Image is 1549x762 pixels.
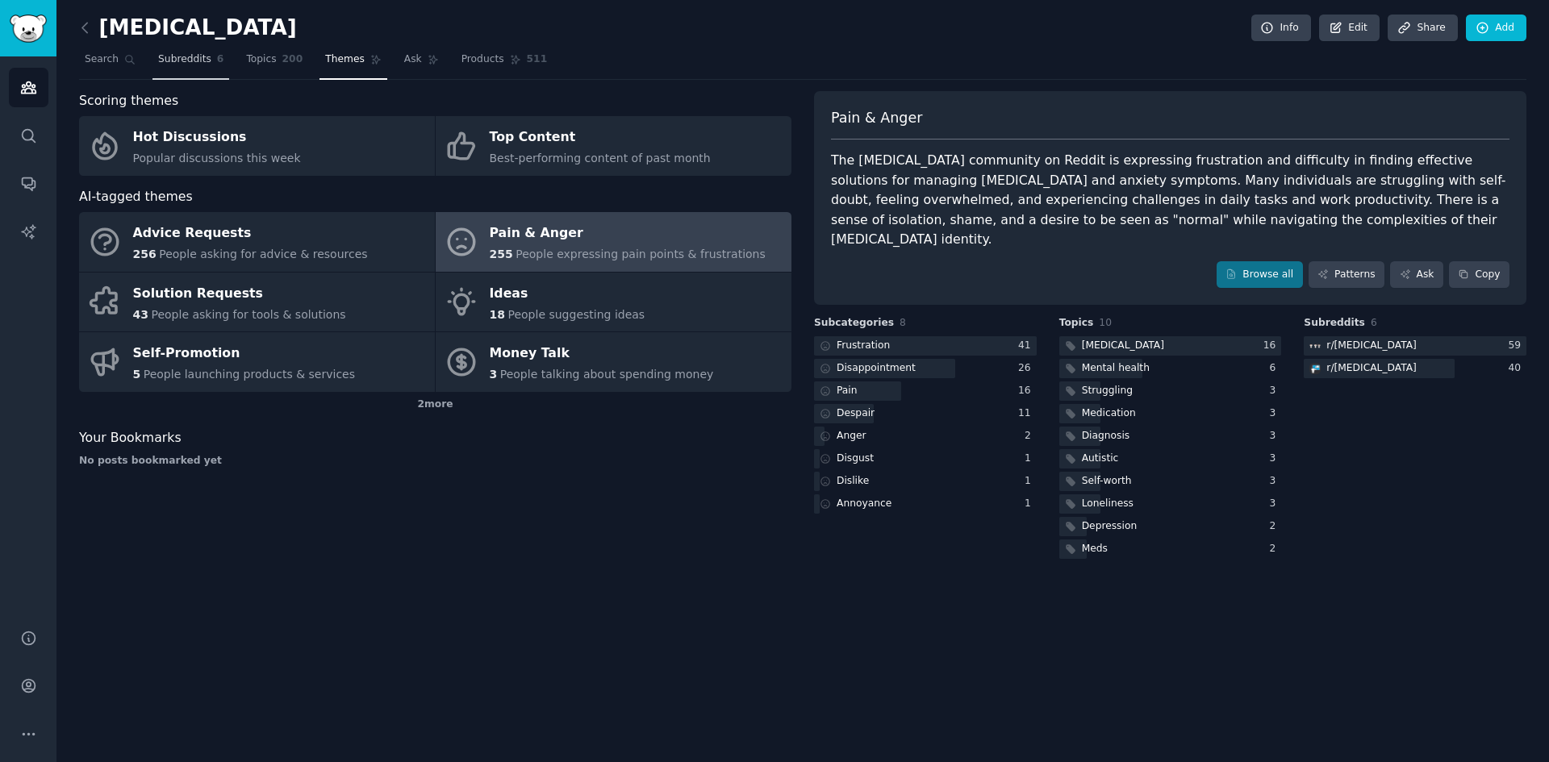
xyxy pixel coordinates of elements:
span: 256 [133,248,157,260]
div: 59 [1508,339,1526,353]
a: Ask [399,47,445,80]
a: aspergersr/[MEDICAL_DATA]59 [1304,336,1526,356]
span: 511 [527,52,548,67]
span: 18 [490,308,505,321]
span: Subcategories [814,316,894,331]
div: Loneliness [1082,497,1134,511]
span: Subreddits [1304,316,1365,331]
div: Pain & Anger [490,221,766,247]
a: Autistic3 [1059,449,1282,469]
a: Info [1251,15,1311,42]
a: Self-worth3 [1059,472,1282,492]
span: 6 [1371,317,1377,328]
div: 16 [1263,339,1282,353]
a: Pain & Anger255People expressing pain points & frustrations [436,212,791,272]
div: Despair [837,406,875,421]
div: 3 [1270,497,1282,511]
span: Themes [325,52,365,67]
div: 1 [1025,474,1037,489]
span: AI-tagged themes [79,187,193,207]
div: 26 [1018,361,1037,376]
a: Mental health6 [1059,359,1282,379]
span: People asking for tools & solutions [151,308,345,321]
div: Ideas [490,281,645,306]
span: 10 [1099,317,1112,328]
div: Meds [1082,542,1108,556]
a: [MEDICAL_DATA]16 [1059,336,1282,356]
a: Browse all [1217,261,1303,289]
a: Share [1388,15,1457,42]
a: Anger2 [814,427,1037,447]
div: Mental health [1082,361,1150,376]
div: 3 [1270,384,1282,398]
a: Self-Promotion5People launching products & services [79,332,435,392]
span: People expressing pain points & frustrations [516,248,766,260]
a: Solution Requests43People asking for tools & solutions [79,273,435,332]
div: Disappointment [837,361,916,376]
span: 200 [282,52,303,67]
div: Self-Promotion [133,341,356,367]
div: Money Talk [490,341,714,367]
div: Frustration [837,339,890,353]
a: Struggling3 [1059,381,1282,402]
div: r/ [MEDICAL_DATA] [1326,361,1417,376]
span: Search [85,52,119,67]
div: Struggling [1082,384,1133,398]
a: Add [1466,15,1526,42]
span: Topics [1059,316,1094,331]
div: Self-worth [1082,474,1132,489]
a: Top ContentBest-performing content of past month [436,116,791,176]
div: 2 [1025,429,1037,443]
span: 255 [490,248,513,260]
div: Solution Requests [133,281,346,306]
a: Ideas18People suggesting ideas [436,273,791,332]
a: Diagnosis3 [1059,427,1282,447]
img: aspergers [1309,340,1321,352]
span: People launching products & services [144,368,355,381]
div: 1 [1025,452,1037,466]
a: Topics200 [240,47,308,80]
div: 2 [1270,519,1282,534]
span: 3 [490,368,498,381]
a: Edit [1319,15,1380,42]
div: 3 [1270,429,1282,443]
div: Disgust [837,452,874,466]
button: Copy [1449,261,1509,289]
div: Annoyance [837,497,891,511]
div: Advice Requests [133,221,368,247]
a: Frustration41 [814,336,1037,356]
a: Meds2 [1059,539,1282,560]
div: Anger [837,429,866,443]
a: Medication3 [1059,404,1282,424]
div: 16 [1018,384,1037,398]
span: 43 [133,308,148,321]
a: Disgust1 [814,449,1037,469]
img: GummySearch logo [10,15,47,43]
div: The [MEDICAL_DATA] community on Reddit is expressing frustration and difficulty in finding effect... [831,151,1509,250]
span: 5 [133,368,141,381]
span: 8 [900,317,906,328]
a: Products511 [456,47,553,80]
a: Themes [319,47,387,80]
a: Ask [1390,261,1443,289]
div: 2 [1270,542,1282,556]
span: Topics [246,52,276,67]
span: Scoring themes [79,91,178,111]
div: [MEDICAL_DATA] [1082,339,1164,353]
a: Subreddits6 [152,47,229,80]
a: Hot DiscussionsPopular discussions this week [79,116,435,176]
div: r/ [MEDICAL_DATA] [1326,339,1417,353]
span: 6 [217,52,224,67]
div: Diagnosis [1082,429,1130,443]
span: Popular discussions this week [133,152,301,164]
div: 2 more [79,392,791,418]
a: Depression2 [1059,517,1282,537]
span: Best-performing content of past month [490,152,711,164]
a: Dislike1 [814,472,1037,492]
div: Pain [837,384,858,398]
span: Subreddits [158,52,211,67]
div: Top Content [490,125,711,151]
a: ADHDr/[MEDICAL_DATA]40 [1304,359,1526,379]
div: 3 [1270,406,1282,421]
a: Pain16 [814,381,1037,402]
